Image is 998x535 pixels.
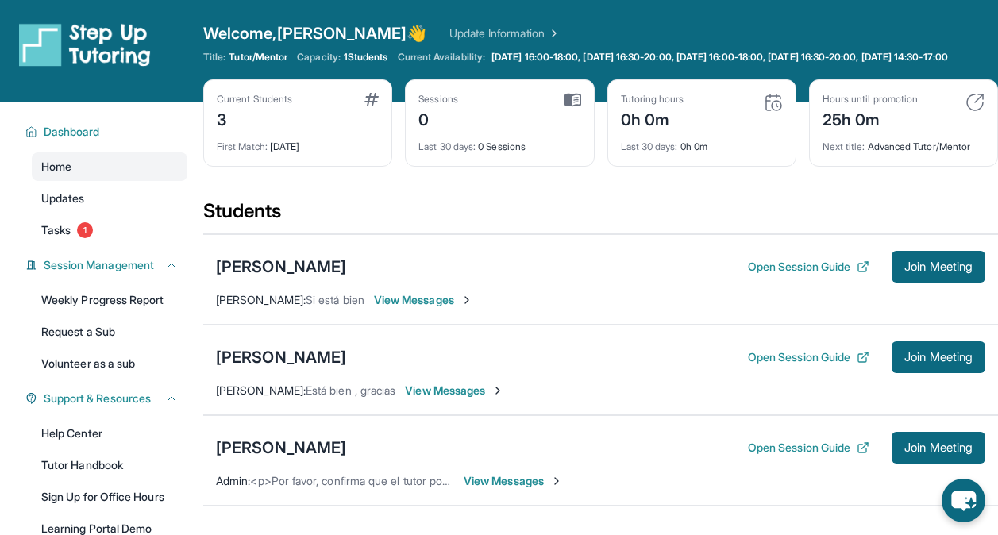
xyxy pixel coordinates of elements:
[344,51,388,64] span: 1 Students
[37,391,178,406] button: Support & Resources
[823,106,918,131] div: 25h 0m
[203,51,225,64] span: Title:
[32,419,187,448] a: Help Center
[764,93,783,112] img: card
[564,93,581,107] img: card
[32,451,187,479] a: Tutor Handbook
[217,140,268,152] span: First Match :
[217,106,292,131] div: 3
[41,159,71,175] span: Home
[203,22,427,44] span: Welcome, [PERSON_NAME] 👋
[32,184,187,213] a: Updates
[217,131,379,153] div: [DATE]
[621,140,678,152] span: Last 30 days :
[823,131,985,153] div: Advanced Tutor/Mentor
[44,124,100,140] span: Dashboard
[621,93,684,106] div: Tutoring hours
[464,473,563,489] span: View Messages
[32,349,187,378] a: Volunteer as a sub
[44,257,154,273] span: Session Management
[460,294,473,306] img: Chevron-Right
[32,286,187,314] a: Weekly Progress Report
[418,131,580,153] div: 0 Sessions
[449,25,561,41] a: Update Information
[892,251,985,283] button: Join Meeting
[904,352,973,362] span: Join Meeting
[398,51,485,64] span: Current Availability:
[229,51,287,64] span: Tutor/Mentor
[748,259,869,275] button: Open Session Guide
[418,140,476,152] span: Last 30 days :
[216,437,346,459] div: [PERSON_NAME]
[37,257,178,273] button: Session Management
[621,131,783,153] div: 0h 0m
[904,262,973,271] span: Join Meeting
[19,22,151,67] img: logo
[306,293,364,306] span: Si está bien
[216,383,306,397] span: [PERSON_NAME] :
[405,383,504,398] span: View Messages
[364,93,379,106] img: card
[41,222,71,238] span: Tasks
[418,106,458,131] div: 0
[32,216,187,244] a: Tasks1
[904,443,973,452] span: Join Meeting
[748,440,869,456] button: Open Session Guide
[216,293,306,306] span: [PERSON_NAME] :
[32,318,187,346] a: Request a Sub
[892,341,985,373] button: Join Meeting
[32,152,187,181] a: Home
[621,106,684,131] div: 0h 0m
[942,479,985,522] button: chat-button
[216,256,346,278] div: [PERSON_NAME]
[297,51,341,64] span: Capacity:
[545,25,561,41] img: Chevron Right
[374,292,473,308] span: View Messages
[418,93,458,106] div: Sessions
[216,346,346,368] div: [PERSON_NAME]
[44,391,151,406] span: Support & Resources
[491,384,504,397] img: Chevron-Right
[203,198,998,233] div: Students
[550,475,563,487] img: Chevron-Right
[77,222,93,238] span: 1
[965,93,985,112] img: card
[250,474,838,487] span: <p>Por favor, confirma que el tutor podrá asistir a tu primera hora de reunión asignada antes de ...
[823,93,918,106] div: Hours until promotion
[216,474,250,487] span: Admin :
[306,383,395,397] span: Está bien , gracias
[491,51,948,64] span: [DATE] 16:00-18:00, [DATE] 16:30-20:00, [DATE] 16:00-18:00, [DATE] 16:30-20:00, [DATE] 14:30-17:00
[32,483,187,511] a: Sign Up for Office Hours
[488,51,951,64] a: [DATE] 16:00-18:00, [DATE] 16:30-20:00, [DATE] 16:00-18:00, [DATE] 16:30-20:00, [DATE] 14:30-17:00
[823,140,865,152] span: Next title :
[892,432,985,464] button: Join Meeting
[41,191,85,206] span: Updates
[37,124,178,140] button: Dashboard
[748,349,869,365] button: Open Session Guide
[217,93,292,106] div: Current Students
